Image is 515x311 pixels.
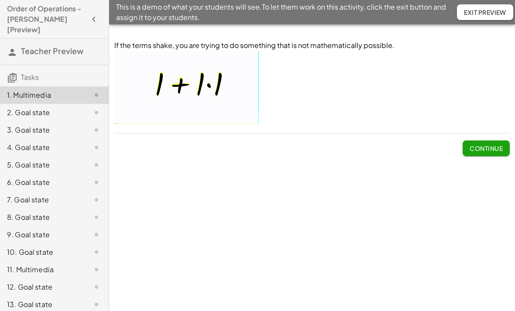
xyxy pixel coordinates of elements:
[91,160,102,170] i: Task not started.
[7,212,77,222] div: 8. Goal state
[91,299,102,310] i: Task not started.
[470,144,503,152] span: Continue
[463,140,510,156] button: Continue
[116,2,457,23] span: This is a demo of what your students will see. To let them work on this activity, click the exit ...
[91,125,102,135] i: Task not started.
[7,282,77,292] div: 12. Goal state
[91,212,102,222] i: Task not started.
[91,142,102,153] i: Task not started.
[464,8,506,16] span: Exit Preview
[91,195,102,205] i: Task not started.
[7,177,77,188] div: 6. Goal state
[7,160,77,170] div: 5. Goal state
[91,229,102,240] i: Task not started.
[91,177,102,188] i: Task not started.
[91,282,102,292] i: Task not started.
[7,142,77,153] div: 4. Goal state
[91,107,102,118] i: Task not started.
[114,51,259,124] img: b01e8d6490c7f3db87546a023c044c564b2e16d7cc16c207fdab305dff10ad85.gif
[7,3,86,35] h4: Order of Operations - [PERSON_NAME] [Preview]
[21,46,83,56] span: Teacher Preview
[7,90,77,100] div: 1. Multimedia
[7,247,77,257] div: 10. Goal state
[7,264,77,275] div: 11. Multimedia
[21,72,39,82] span: Tasks
[7,299,77,310] div: 13. Goal state
[114,41,395,50] span: If the terms shake, you are trying to do something that is not mathematically possible.
[7,195,77,205] div: 7. Goal state
[457,4,513,20] button: Exit Preview
[91,90,102,100] i: Task not started.
[7,229,77,240] div: 9. Goal state
[7,107,77,118] div: 2. Goal state
[91,264,102,275] i: Task not started.
[7,125,77,135] div: 3. Goal state
[91,247,102,257] i: Task not started.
